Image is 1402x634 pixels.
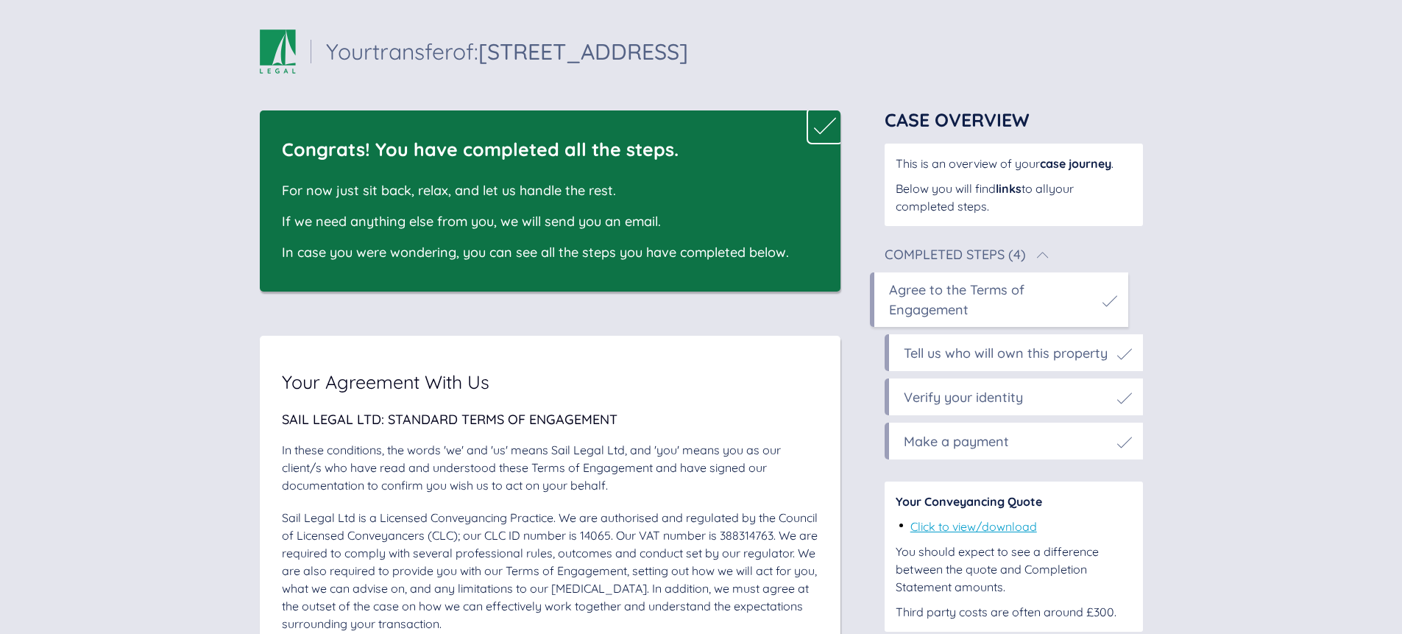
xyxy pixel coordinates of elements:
[996,181,1022,196] span: links
[889,280,1095,320] div: Agree to the Terms of Engagement
[904,432,1009,451] div: Make a payment
[478,38,688,66] span: [STREET_ADDRESS]
[282,242,796,262] div: In case you were wondering, you can see all the steps you have completed below.
[896,155,1132,172] div: This is an overview of your .
[326,40,688,63] div: Your transfer of:
[896,543,1132,596] div: You should expect to see a difference between the quote and Completion Statement amounts.
[1040,156,1111,171] span: case journey
[282,211,796,231] div: If we need anything else from you, we will send you an email.
[885,248,1026,261] div: Completed Steps (4)
[282,411,617,428] span: Sail Legal Ltd: Standard Terms of Engagement
[904,387,1023,407] div: Verify your identity
[282,373,489,391] span: Your Agreement With Us
[885,108,1030,131] span: Case Overview
[282,509,818,633] div: Sail Legal Ltd is a Licensed Conveyancing Practice. We are authorised and regulated by the Counci...
[896,494,1042,509] span: Your Conveyancing Quote
[282,138,679,161] span: Congrats! You have completed all the steps.
[282,441,818,494] div: In these conditions, the words 'we' and 'us' means Sail Legal Ltd, and 'you' means you as our cli...
[910,519,1037,534] a: Click to view/download
[904,343,1108,363] div: Tell us who will own this property
[896,180,1132,215] div: Below you will find to all your completed steps .
[282,180,796,200] div: For now just sit back, relax, and let us handle the rest.
[896,603,1132,621] div: Third party costs are often around £300.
